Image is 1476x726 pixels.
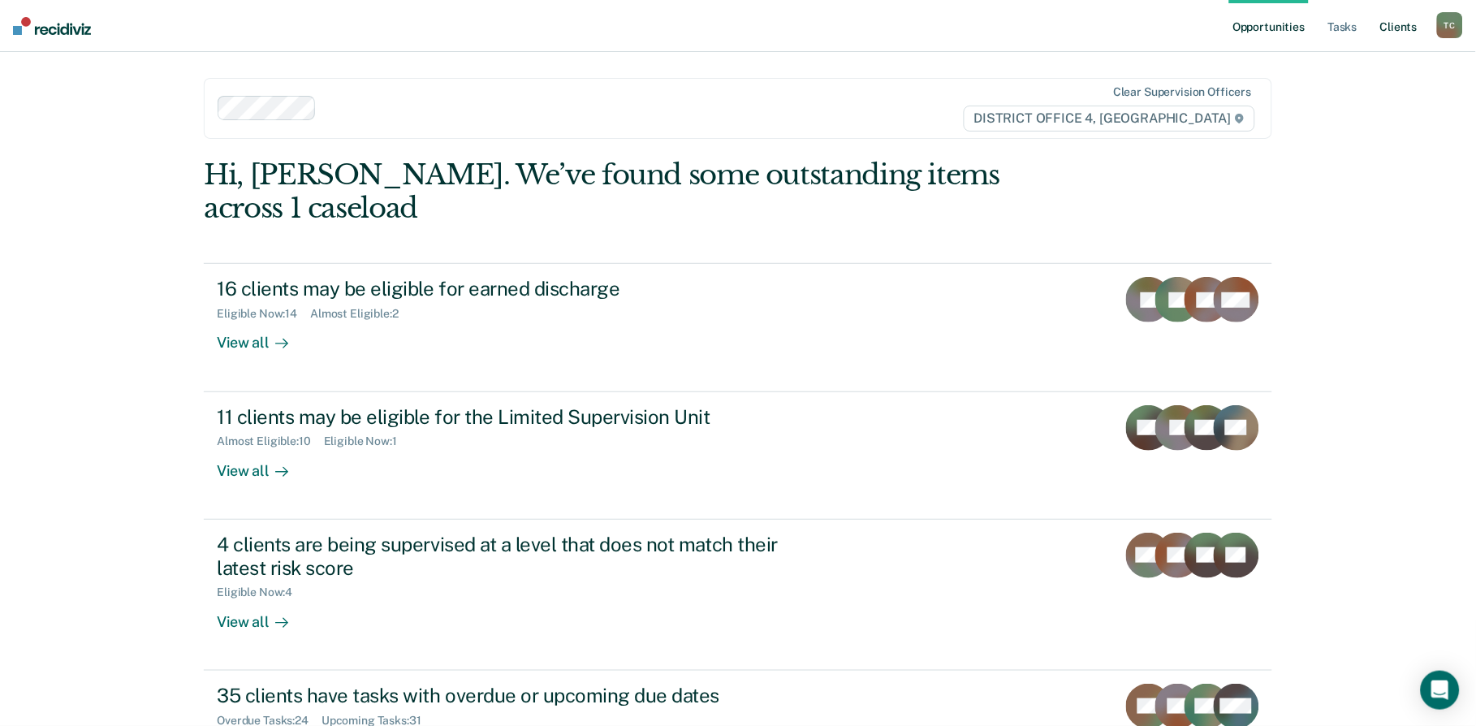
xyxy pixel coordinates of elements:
div: Hi, [PERSON_NAME]. We’ve found some outstanding items across 1 caseload [204,158,1058,225]
a: 4 clients are being supervised at a level that does not match their latest risk scoreEligible Now... [204,520,1272,671]
a: 16 clients may be eligible for earned dischargeEligible Now:14Almost Eligible:2View all [204,263,1272,391]
div: View all [217,448,308,480]
div: Eligible Now : 14 [217,307,310,321]
div: View all [217,599,308,631]
div: Clear supervision officers [1113,85,1251,99]
img: Recidiviz [13,17,91,35]
div: Eligible Now : 1 [324,434,410,448]
div: Eligible Now : 4 [217,586,305,599]
div: 11 clients may be eligible for the Limited Supervision Unit [217,405,787,429]
div: Almost Eligible : 10 [217,434,324,448]
div: 35 clients have tasks with overdue or upcoming due dates [217,684,787,707]
div: T C [1437,12,1463,38]
div: 16 clients may be eligible for earned discharge [217,277,787,300]
div: Almost Eligible : 2 [310,307,412,321]
a: 11 clients may be eligible for the Limited Supervision UnitAlmost Eligible:10Eligible Now:1View all [204,392,1272,520]
div: View all [217,321,308,352]
span: DISTRICT OFFICE 4, [GEOGRAPHIC_DATA] [964,106,1255,132]
div: 4 clients are being supervised at a level that does not match their latest risk score [217,533,787,580]
button: TC [1437,12,1463,38]
div: Open Intercom Messenger [1421,671,1460,710]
